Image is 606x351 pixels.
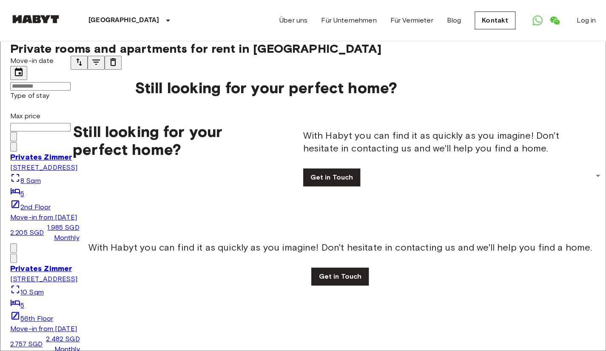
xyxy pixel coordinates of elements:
[20,288,44,296] span: 10 Sqm
[54,233,80,243] span: Monthly
[10,264,72,273] span: Privates Zimmer
[47,223,79,233] span: 1.985 SGD
[10,275,77,283] span: [STREET_ADDRESS]
[135,79,397,97] span: Still looking for your perfect home?
[390,15,433,26] a: Für Vermieter
[10,213,77,221] span: Move-in from [DATE]
[20,177,41,185] span: 8 Sqm
[447,15,461,26] a: Blog
[10,15,61,23] img: Habyt
[546,12,563,29] a: Open WeChat
[321,15,376,26] a: Für Unternehmen
[20,190,24,198] span: 5
[20,314,54,322] span: 56th Floor
[529,12,546,29] a: Open WhatsApp
[46,334,80,344] span: 2.482 SGD
[10,254,17,263] button: Previous image
[10,325,77,333] span: Move-in from [DATE]
[88,241,592,254] span: With Habyt you can find it as quickly as you imagine! Don't hesitate in contacting us and we'll h...
[10,243,17,253] button: Previous image
[88,15,159,26] p: [GEOGRAPHIC_DATA]
[10,131,596,243] a: Marketing picture of unit SG-01-083-001-005Marketing picture of unit SG-01-083-001-005Marketing p...
[10,228,44,238] span: 2.205 SGD
[10,339,43,349] span: 2.757 SGD
[311,268,369,285] a: Get in Touch
[20,301,24,309] span: 5
[475,11,515,29] a: Kontakt
[20,203,51,211] span: 2nd Floor
[577,15,596,26] a: Log in
[279,15,307,26] a: Über uns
